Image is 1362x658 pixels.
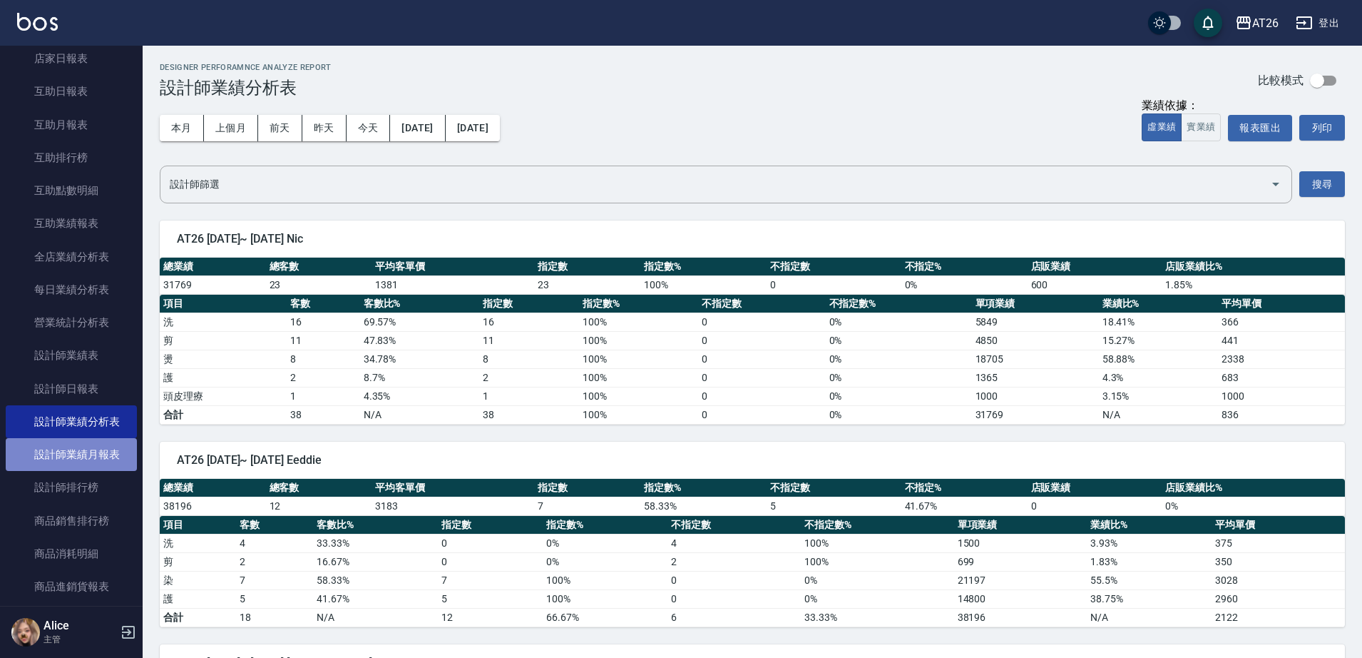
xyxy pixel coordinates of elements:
[698,295,825,313] th: 不指定數
[901,497,1028,515] td: 41.67 %
[698,405,825,424] td: 0
[266,258,372,276] th: 總客數
[160,295,287,313] th: 項目
[954,534,1087,552] td: 1500
[6,141,137,174] a: 互助排行榜
[479,313,579,331] td: 16
[901,479,1028,497] th: 不指定%
[372,258,534,276] th: 平均客單價
[160,479,266,497] th: 總業績
[160,258,266,276] th: 總業績
[1194,9,1222,37] button: save
[1087,571,1212,589] td: 55.5 %
[801,589,954,608] td: 0 %
[954,516,1087,535] th: 單項業績
[1162,258,1345,276] th: 店販業績比%
[313,534,438,552] td: 33.33 %
[160,387,287,405] td: 頭皮理療
[6,570,137,603] a: 商品進銷貨報表
[1212,571,1345,589] td: 3028
[160,405,287,424] td: 合計
[160,63,332,72] h2: Designer Perforamnce Analyze Report
[954,571,1087,589] td: 21197
[534,497,640,515] td: 7
[360,313,479,331] td: 69.57 %
[360,387,479,405] td: 4.35 %
[972,405,1099,424] td: 31769
[579,405,698,424] td: 100%
[826,405,972,424] td: 0%
[313,552,438,571] td: 16.67 %
[1299,115,1345,141] button: 列印
[1099,387,1218,405] td: 3.15 %
[826,387,972,405] td: 0 %
[160,275,266,294] td: 31769
[372,497,534,515] td: 3183
[579,368,698,387] td: 100 %
[236,608,312,627] td: 18
[901,275,1028,294] td: 0 %
[954,589,1087,608] td: 14800
[1087,516,1212,535] th: 業績比%
[667,589,801,608] td: 0
[1028,275,1162,294] td: 600
[698,387,825,405] td: 0
[1212,608,1345,627] td: 2122
[160,479,1345,516] table: a dense table
[204,115,258,141] button: 上個月
[438,571,543,589] td: 7
[534,479,640,497] th: 指定數
[1212,552,1345,571] td: 350
[160,115,204,141] button: 本月
[1142,113,1182,141] button: 虛業績
[177,453,1328,467] span: AT26 [DATE]~ [DATE] Eeddie
[667,516,801,535] th: 不指定數
[177,232,1328,246] span: AT26 [DATE]~ [DATE] Nic
[543,608,667,627] td: 66.67%
[266,497,372,515] td: 12
[17,13,58,31] img: Logo
[166,172,1264,197] input: 選擇設計師
[438,516,543,535] th: 指定數
[390,115,445,141] button: [DATE]
[640,497,767,515] td: 58.33 %
[6,438,137,471] a: 設計師業績月報表
[667,534,801,552] td: 4
[667,571,801,589] td: 0
[287,387,360,405] td: 1
[360,405,479,424] td: N/A
[479,368,579,387] td: 2
[972,313,1099,331] td: 5849
[826,295,972,313] th: 不指定數%
[1299,171,1345,198] button: 搜尋
[236,552,312,571] td: 2
[236,571,312,589] td: 7
[954,608,1087,627] td: 38196
[579,350,698,368] td: 100 %
[698,313,825,331] td: 0
[1099,368,1218,387] td: 4.3 %
[479,350,579,368] td: 8
[1099,295,1218,313] th: 業績比%
[287,313,360,331] td: 16
[313,516,438,535] th: 客數比%
[954,552,1087,571] td: 699
[543,516,667,535] th: 指定數%
[438,534,543,552] td: 0
[801,608,954,627] td: 33.33%
[479,295,579,313] th: 指定數
[258,115,302,141] button: 前天
[1099,350,1218,368] td: 58.88 %
[438,608,543,627] td: 12
[579,331,698,350] td: 100 %
[160,571,236,589] td: 染
[313,571,438,589] td: 58.33 %
[1258,73,1304,88] p: 比較模式
[1099,331,1218,350] td: 15.27 %
[160,368,287,387] td: 護
[160,534,236,552] td: 洗
[1218,313,1345,331] td: 366
[287,405,360,424] td: 38
[534,258,640,276] th: 指定數
[698,331,825,350] td: 0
